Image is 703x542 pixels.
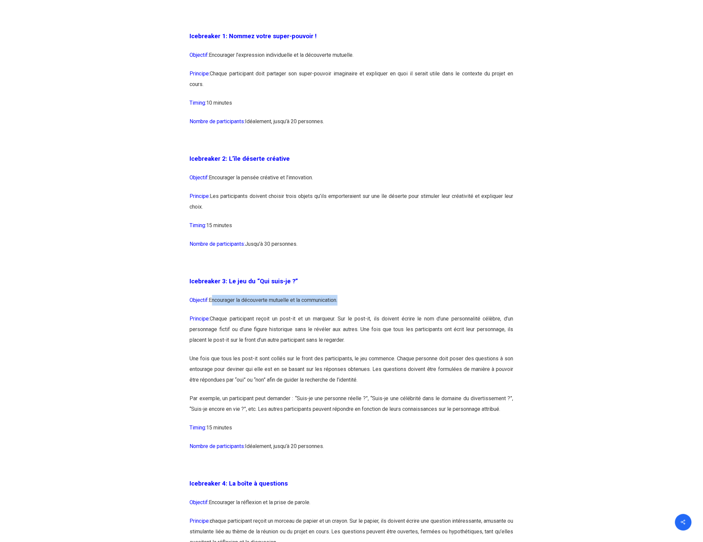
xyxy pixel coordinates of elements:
[190,155,290,162] span: Icebreaker 2: L’île déserte créative
[190,100,206,106] span: Timing:
[190,295,513,314] p: Encourager la découverte mutuelle et la communication.
[190,443,245,449] span: Nombre de participants:
[190,33,317,40] span: Icebreaker 1: Nommez votre super-pouvoir !
[190,241,245,247] span: Nombre de participants:
[190,353,513,393] p: Une fois que tous les post-it sont collés sur le front des participants, le jeu commence. Chaque ...
[190,422,513,441] p: 15 minutes
[210,518,213,524] span: c
[190,314,513,353] p: Chaque participant reçoit un post-it et un marqueur. Sur le post-it, ils doivent écrire le nom d’...
[190,222,206,228] span: Timing:
[190,118,245,125] span: Nombre de participants:
[190,193,210,199] span: Principe:
[190,518,213,524] span: Principe:
[190,278,298,285] span: Icebreaker 3: Le jeu du “Qui suis-je ?”
[190,441,513,460] p: Idéalement, jusqu’à 20 personnes.
[190,497,513,516] p: Encourager la réflexion et la prise de parole.
[190,174,209,181] span: Objectif:
[190,98,513,116] p: 10 minutes
[190,70,210,77] span: Principe:
[190,220,513,239] p: 15 minutes
[190,393,513,422] p: Par exemple, un participant peut demander : “Suis-je une personne réelle ?”, “Suis-je une célébri...
[190,297,209,303] span: Objectif:
[190,68,513,98] p: Chaque participant doit partager son super-pouvoir imaginaire et expliquer en quoi il serait util...
[190,52,209,58] span: Objectif:
[190,480,288,487] span: Icebreaker 4: La boîte à questions
[190,316,210,322] span: Principe:
[190,116,513,135] p: Idéalement, jusqu’à 20 personnes.
[190,424,206,431] span: Timing:
[190,191,513,220] p: Les participants doivent choisir trois objets qu’ils emporteraient sur une île déserte pour stimu...
[190,499,209,505] span: Objectif:
[190,239,513,257] p: Jusqu’à 30 personnes.
[190,50,513,68] p: Encourager l’expression individuelle et la découverte mutuelle.
[190,172,513,191] p: Encourager la pensée créative et l’innovation.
